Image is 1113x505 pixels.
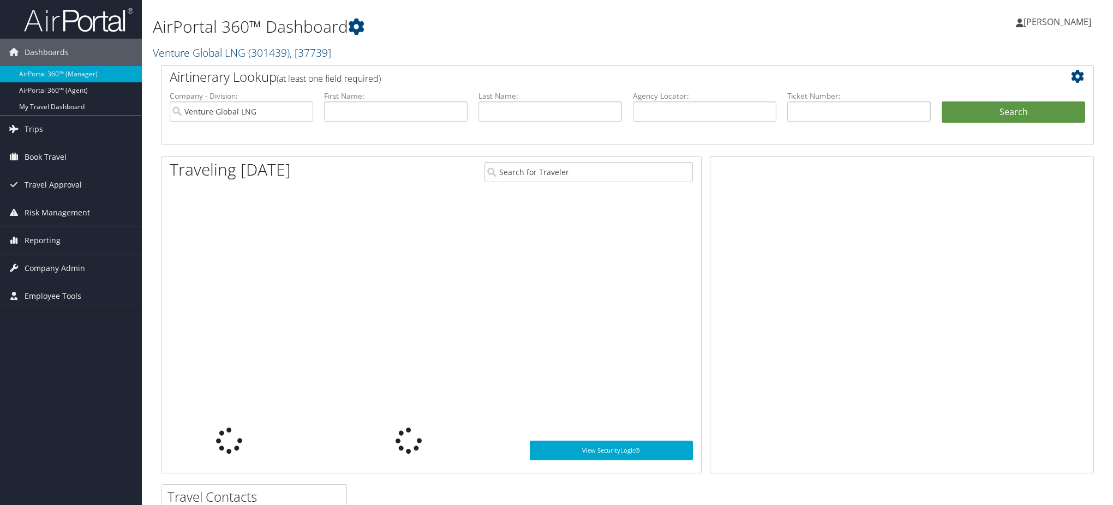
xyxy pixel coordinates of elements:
span: (at least one field required) [277,73,381,85]
span: Trips [25,116,43,143]
h1: AirPortal 360™ Dashboard [153,15,786,38]
span: Dashboards [25,39,69,66]
span: [PERSON_NAME] [1024,16,1091,28]
a: View SecurityLogic® [530,441,693,460]
img: airportal-logo.png [24,7,133,33]
span: Risk Management [25,199,90,226]
span: , [ 37739 ] [290,45,331,60]
label: Ticket Number: [787,91,931,101]
span: Travel Approval [25,171,82,199]
a: Venture Global LNG [153,45,331,60]
label: First Name: [324,91,468,101]
label: Last Name: [478,91,622,101]
a: [PERSON_NAME] [1016,5,1102,38]
span: Employee Tools [25,282,81,310]
label: Agency Locator: [633,91,776,101]
input: Search for Traveler [484,162,693,182]
h1: Traveling [DATE] [170,158,291,181]
h2: Airtinerary Lookup [170,68,1008,86]
label: Company - Division: [170,91,313,101]
button: Search [942,101,1085,123]
span: Company Admin [25,255,85,282]
span: Reporting [25,227,61,254]
span: Book Travel [25,143,67,171]
span: ( 301439 ) [248,45,290,60]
